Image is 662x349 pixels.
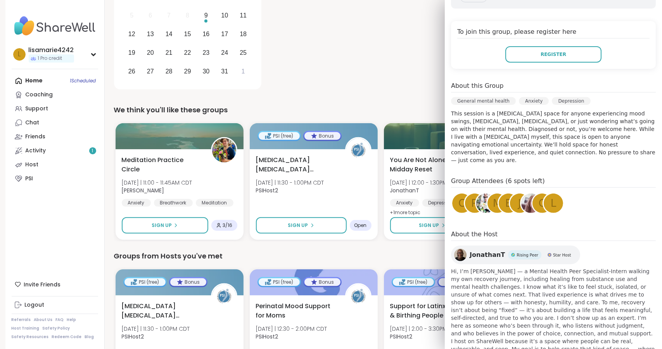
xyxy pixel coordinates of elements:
[128,66,135,77] div: 26
[439,278,475,286] div: Bonus
[43,326,70,331] a: Safety Policy
[451,176,656,188] h4: Group Attendees (6 spots left)
[511,253,515,257] img: Rising Peer
[458,196,465,211] span: C
[521,194,541,213] img: cakegurl14
[122,187,164,194] b: [PERSON_NAME]
[518,196,521,211] span: J
[12,116,98,130] a: Chat
[130,10,133,21] div: 5
[12,334,49,340] a: Safety Resources
[142,7,159,24] div: Not available Monday, October 6th, 2025
[179,44,196,61] div: Choose Wednesday, October 22nd, 2025
[142,63,159,80] div: Choose Monday, October 27th, 2025
[451,110,656,164] p: This session is a [MEDICAL_DATA] space for anyone experiencing mood swings, [MEDICAL_DATA], [MEDI...
[67,317,76,323] a: Help
[92,148,93,154] span: 1
[235,44,252,61] div: Choose Saturday, October 25th, 2025
[166,66,173,77] div: 28
[476,194,496,213] img: JollyJessie38
[12,12,98,40] img: ShareWell Nav Logo
[235,63,252,80] div: Choose Saturday, November 1st, 2025
[12,102,98,116] a: Support
[235,7,252,24] div: Choose Saturday, October 11th, 2025
[454,249,467,261] img: JonathanT
[256,302,337,320] span: Perinatal Mood Support for Moms
[147,66,154,77] div: 27
[122,155,202,174] span: Meditation Practice Circle
[451,81,503,91] h4: About this Group
[256,333,278,340] b: PSIHost2
[475,192,497,214] a: JollyJessie38
[122,325,190,333] span: [DATE] | 11:30 - 1:00PM CDT
[216,63,233,80] div: Choose Friday, October 31st, 2025
[471,196,478,211] span: R
[216,26,233,43] div: Choose Friday, October 17th, 2025
[470,250,505,260] span: JonathanT
[464,192,486,214] a: R
[354,222,367,229] span: Open
[34,317,53,323] a: About Us
[161,26,177,43] div: Choose Tuesday, October 14th, 2025
[122,199,151,207] div: Anxiety
[26,119,40,127] div: Chat
[56,317,64,323] a: FAQ
[122,217,208,234] button: Sign Up
[26,175,33,183] div: PSI
[346,284,370,309] img: PSIHost2
[12,326,40,331] a: Host Training
[256,325,327,333] span: [DATE] | 12:30 - 2:00PM CDT
[212,284,236,309] img: PSIHost2
[390,187,420,194] b: JonathanT
[451,97,516,105] div: General mental health
[161,63,177,80] div: Choose Tuesday, October 28th, 2025
[26,147,46,155] div: Activity
[422,199,461,207] div: Depression
[12,277,98,291] div: Invite Friends
[184,29,191,39] div: 15
[179,7,196,24] div: Not available Wednesday, October 8th, 2025
[29,46,74,54] div: lisamarie4242
[519,97,549,105] div: Anxiety
[161,7,177,24] div: Not available Tuesday, October 7th, 2025
[128,47,135,58] div: 19
[184,47,191,58] div: 22
[212,138,236,162] img: Nicholas
[26,161,39,169] div: Host
[114,105,648,115] div: We think you'll like these groups
[166,47,173,58] div: 21
[221,47,228,58] div: 24
[259,132,300,140] div: PSI (free)
[288,222,308,229] span: Sign Up
[419,222,439,229] span: Sign Up
[12,158,98,172] a: Host
[517,252,538,258] span: Rising Peer
[12,317,31,323] a: Referrals
[179,63,196,80] div: Choose Wednesday, October 29th, 2025
[198,63,214,80] div: Choose Thursday, October 30th, 2025
[186,10,189,21] div: 8
[128,29,135,39] div: 12
[553,252,571,258] span: Star Host
[520,192,542,214] a: cakegurl14
[451,230,656,241] h4: About the Host
[223,222,233,229] span: 3 / 16
[184,66,191,77] div: 29
[304,132,341,140] div: Bonus
[346,138,370,162] img: PSIHost2
[122,179,192,187] span: [DATE] | 11:00 - 11:45AM CDT
[154,199,193,207] div: Breathwork
[240,10,247,21] div: 11
[242,66,245,77] div: 1
[149,10,152,21] div: 6
[393,278,434,286] div: PSI (free)
[122,302,202,320] span: [MEDICAL_DATA] [MEDICAL_DATA] Support
[304,278,341,286] div: Bonus
[12,144,98,158] a: Activity1
[552,97,590,105] div: Depression
[26,133,46,141] div: Friends
[505,46,602,63] button: Register
[179,26,196,43] div: Choose Wednesday, October 15th, 2025
[142,26,159,43] div: Choose Monday, October 13th, 2025
[256,155,337,174] span: [MEDICAL_DATA] [MEDICAL_DATA] Support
